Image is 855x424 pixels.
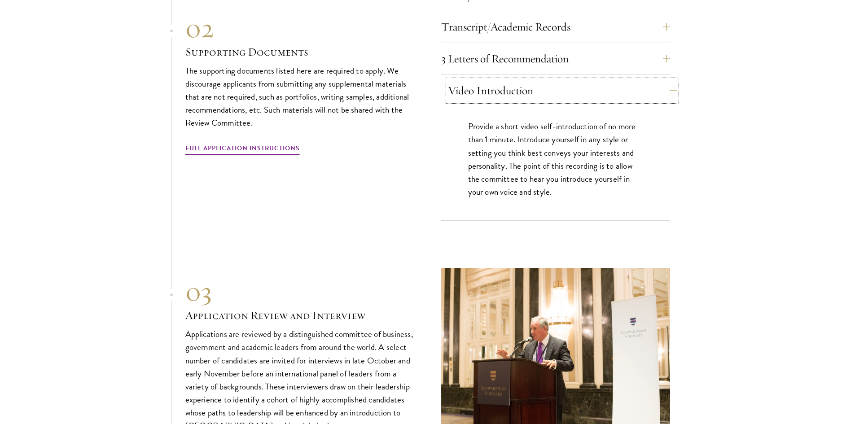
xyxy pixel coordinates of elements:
[468,120,643,198] p: Provide a short video self-introduction of no more than 1 minute. Introduce yourself in any style...
[185,275,414,308] div: 03
[185,12,414,44] div: 02
[185,44,414,60] h3: Supporting Documents
[185,64,414,129] p: The supporting documents listed here are required to apply. We discourage applicants from submitt...
[441,16,670,38] button: Transcript/Academic Records
[185,308,414,323] h3: Application Review and Interview
[185,143,300,157] a: Full Application Instructions
[441,48,670,70] button: 3 Letters of Recommendation
[448,80,677,101] button: Video Introduction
